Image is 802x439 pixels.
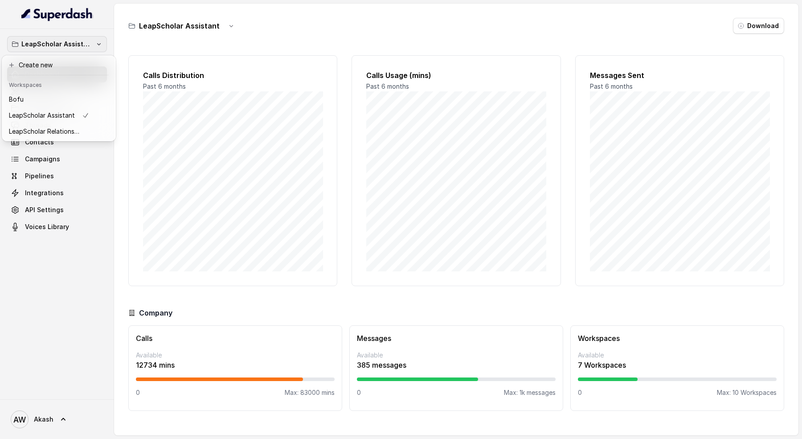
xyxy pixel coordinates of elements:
header: Workspaces [4,77,114,91]
button: LeapScholar Assistant [7,36,107,52]
p: LeapScholar Relationship Manager [9,126,80,137]
p: LeapScholar Assistant [9,110,75,121]
div: LeapScholar Assistant [2,55,116,141]
p: LeapScholar Assistant [21,39,93,49]
button: Create new [4,57,114,73]
p: Bofu [9,94,24,105]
